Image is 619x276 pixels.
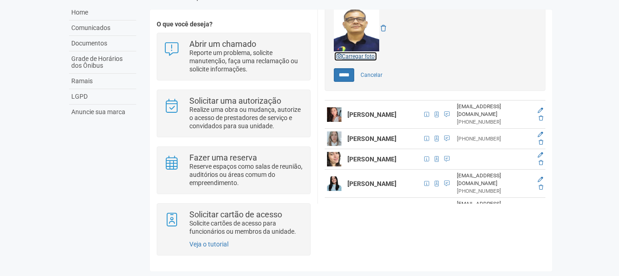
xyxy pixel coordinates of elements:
[457,103,529,118] div: [EMAIL_ADDRESS][DOMAIN_NAME]
[189,162,303,187] p: Reserve espaços como salas de reunião, auditórios ou áreas comum do empreendimento.
[69,5,136,20] a: Home
[69,20,136,36] a: Comunicados
[457,187,529,195] div: [PHONE_NUMBER]
[538,176,543,183] a: Editar membro
[69,51,136,74] a: Grade de Horários dos Ônibus
[69,89,136,105] a: LGPD
[539,115,543,121] a: Excluir membro
[164,211,303,236] a: Solicitar cartão de acesso Solicite cartões de acesso para funcionários ou membros da unidade.
[164,154,303,187] a: Fazer uma reserva Reserve espaços como salas de reunião, auditórios ou áreas comum do empreendime...
[69,105,136,120] a: Anuncie sua marca
[189,241,228,248] a: Veja o tutorial
[347,180,396,187] strong: [PERSON_NAME]
[69,74,136,89] a: Ramais
[164,97,303,130] a: Solicitar uma autorização Realize uma obra ou mudança, autorize o acesso de prestadores de serviç...
[539,160,543,166] a: Excluir membro
[539,139,543,146] a: Excluir membro
[189,105,303,130] p: Realize uma obra ou mudança, autorize o acesso de prestadores de serviço e convidados para sua un...
[189,219,303,236] p: Solicite cartões de acesso para funcionários ou membros da unidade.
[457,135,529,143] div: [PHONE_NUMBER]
[538,107,543,114] a: Editar membro
[457,172,529,187] div: [EMAIL_ADDRESS][DOMAIN_NAME]
[189,153,257,162] strong: Fazer uma reserva
[347,156,396,163] strong: [PERSON_NAME]
[157,21,311,28] h4: O que você deseja?
[189,49,303,73] p: Reporte um problema, solicite manutenção, faça uma reclamação ou solicite informações.
[538,152,543,158] a: Editar membro
[189,210,282,219] strong: Solicitar cartão de acesso
[539,184,543,191] a: Excluir membro
[381,25,386,32] a: Remover
[538,131,543,138] a: Editar membro
[189,39,256,49] strong: Abrir um chamado
[334,51,377,61] a: Carregar foto
[356,68,387,82] a: Cancelar
[327,131,342,146] img: user.png
[164,40,303,73] a: Abrir um chamado Reporte um problema, solicite manutenção, faça uma reclamação ou solicite inform...
[334,6,379,51] img: GetFile
[327,152,342,166] img: user.png
[189,96,281,105] strong: Solicitar uma autorização
[327,107,342,122] img: user.png
[69,36,136,51] a: Documentos
[457,118,529,126] div: [PHONE_NUMBER]
[327,176,342,191] img: user.png
[347,111,396,118] strong: [PERSON_NAME]
[457,200,529,216] div: [EMAIL_ADDRESS][DOMAIN_NAME]
[347,135,396,142] strong: [PERSON_NAME]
